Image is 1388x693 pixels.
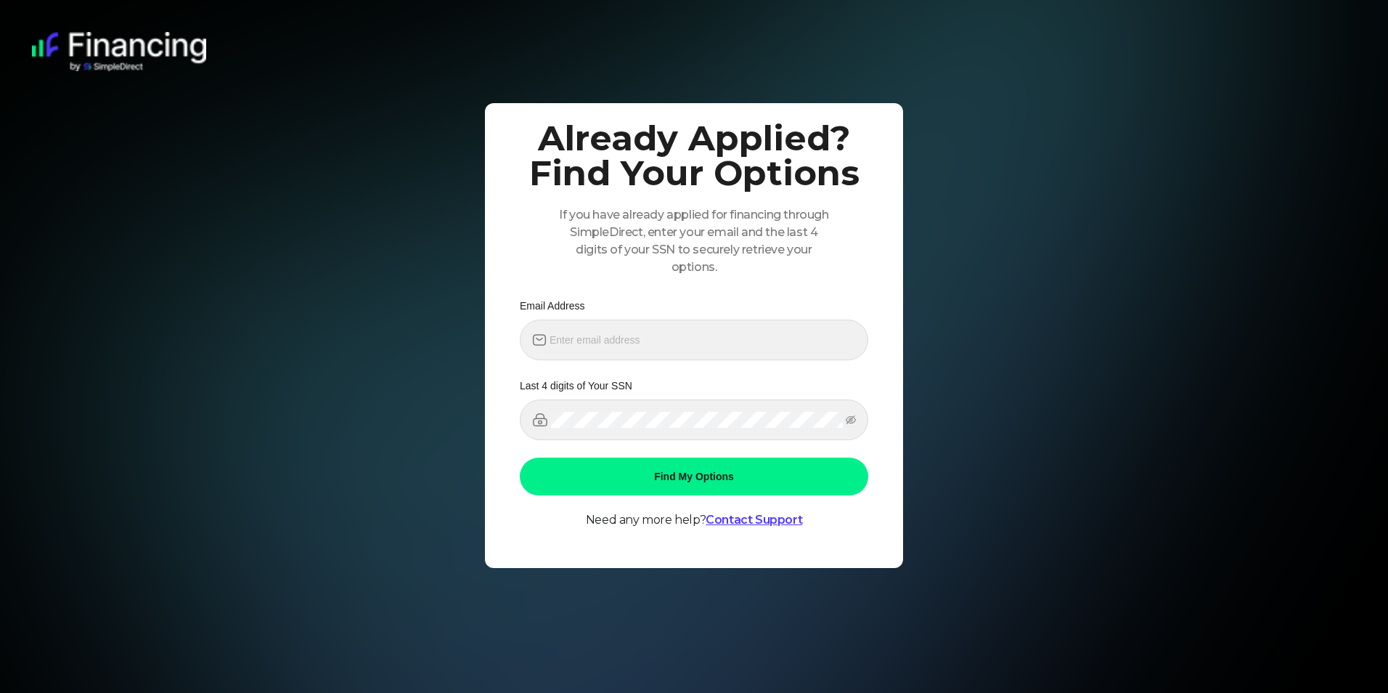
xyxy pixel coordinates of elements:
p: If you have already applied for financing through SimpleDirect, enter your email and the last 4 d... [555,206,833,276]
label: Last 4 digits of Your SSN [520,378,642,394]
a: Contact Support [706,513,802,527]
button: Find My Options [520,458,868,495]
label: Email Address [520,298,595,314]
input: Enter email address [550,332,856,348]
span: eye-invisible [846,415,856,425]
h1: Already Applied? Find Your Options [520,121,868,190]
p: Need any more help? [520,513,868,527]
